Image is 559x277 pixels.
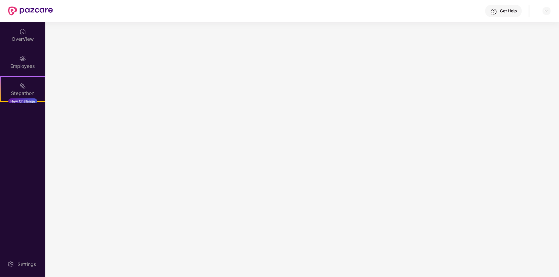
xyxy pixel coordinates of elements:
[19,55,26,62] img: svg+xml;base64,PHN2ZyBpZD0iRW1wbG95ZWVzIiB4bWxucz0iaHR0cDovL3d3dy53My5vcmcvMjAwMC9zdmciIHdpZHRoPS...
[8,98,37,104] div: New Challenge
[1,90,45,97] div: Stepathon
[15,261,38,268] div: Settings
[8,7,53,15] img: New Pazcare Logo
[19,28,26,35] img: svg+xml;base64,PHN2ZyBpZD0iSG9tZSIgeG1sbnM9Imh0dHA6Ly93d3cudzMub3JnLzIwMDAvc3ZnIiB3aWR0aD0iMjAiIG...
[500,8,517,14] div: Get Help
[490,8,497,15] img: svg+xml;base64,PHN2ZyBpZD0iSGVscC0zMngzMiIgeG1sbnM9Imh0dHA6Ly93d3cudzMub3JnLzIwMDAvc3ZnIiB3aWR0aD...
[19,82,26,89] img: svg+xml;base64,PHN2ZyB4bWxucz0iaHR0cDovL3d3dy53My5vcmcvMjAwMC9zdmciIHdpZHRoPSIyMSIgaGVpZ2h0PSIyMC...
[7,261,14,268] img: svg+xml;base64,PHN2ZyBpZD0iU2V0dGluZy0yMHgyMCIgeG1sbnM9Imh0dHA6Ly93d3cudzMub3JnLzIwMDAvc3ZnIiB3aW...
[544,8,549,14] img: svg+xml;base64,PHN2ZyBpZD0iRHJvcGRvd24tMzJ4MzIiIHhtbG5zPSJodHRwOi8vd3d3LnczLm9yZy8yMDAwL3N2ZyIgd2...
